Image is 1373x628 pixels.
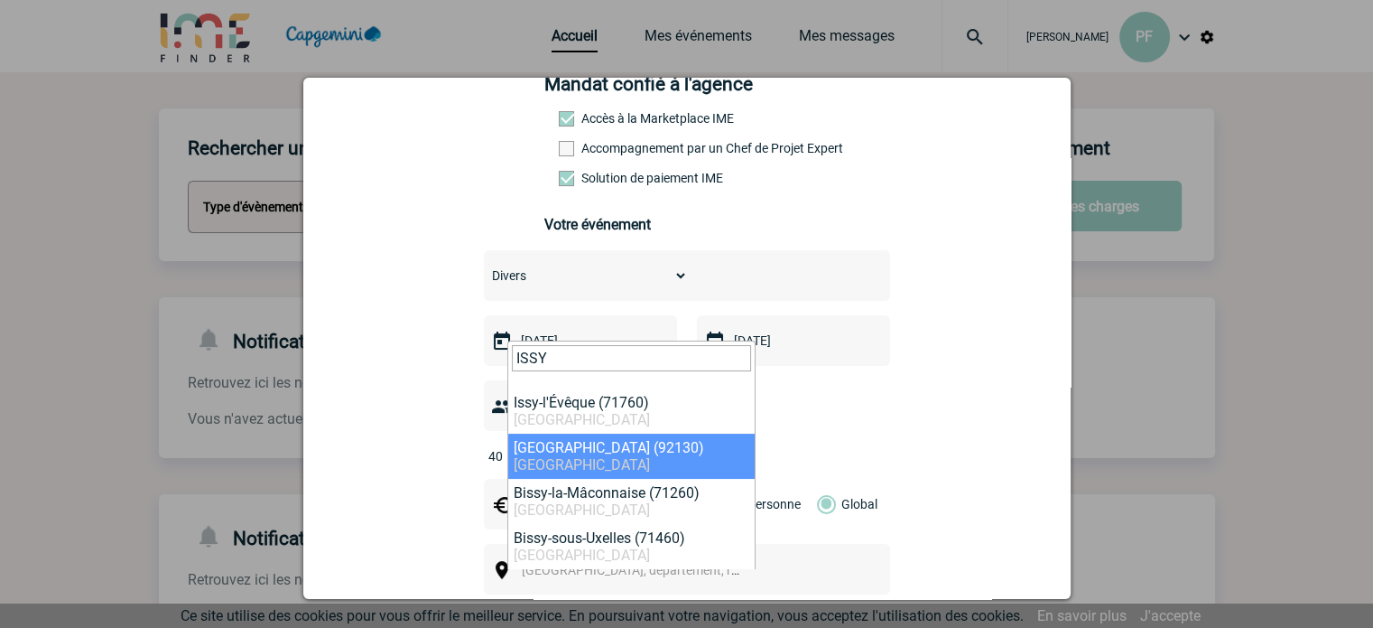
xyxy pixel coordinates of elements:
label: Prestation payante [559,141,638,155]
span: [GEOGRAPHIC_DATA] [514,501,650,519]
li: Bissy-sous-Uxelles (71460) [508,524,755,569]
label: Accès à la Marketplace IME [559,111,638,126]
h3: Votre événement [544,216,829,233]
li: [GEOGRAPHIC_DATA] (92130) [508,434,755,479]
label: Global [817,479,829,530]
span: [GEOGRAPHIC_DATA], département, région... [522,563,773,577]
span: [GEOGRAPHIC_DATA] [514,547,650,564]
li: Issy-l'Évêque (71760) [508,389,755,434]
span: [GEOGRAPHIC_DATA] [514,411,650,428]
label: Conformité aux process achat client, Prise en charge de la facturation, Mutualisation de plusieur... [559,171,638,185]
h4: Mandat confié à l'agence [544,73,753,95]
input: Date de fin [729,329,854,352]
input: Date de début [516,329,641,352]
span: [GEOGRAPHIC_DATA] [514,456,650,473]
li: Bissy-la-Mâconnaise (71260) [508,479,755,524]
input: Nombre de participants [484,445,654,468]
